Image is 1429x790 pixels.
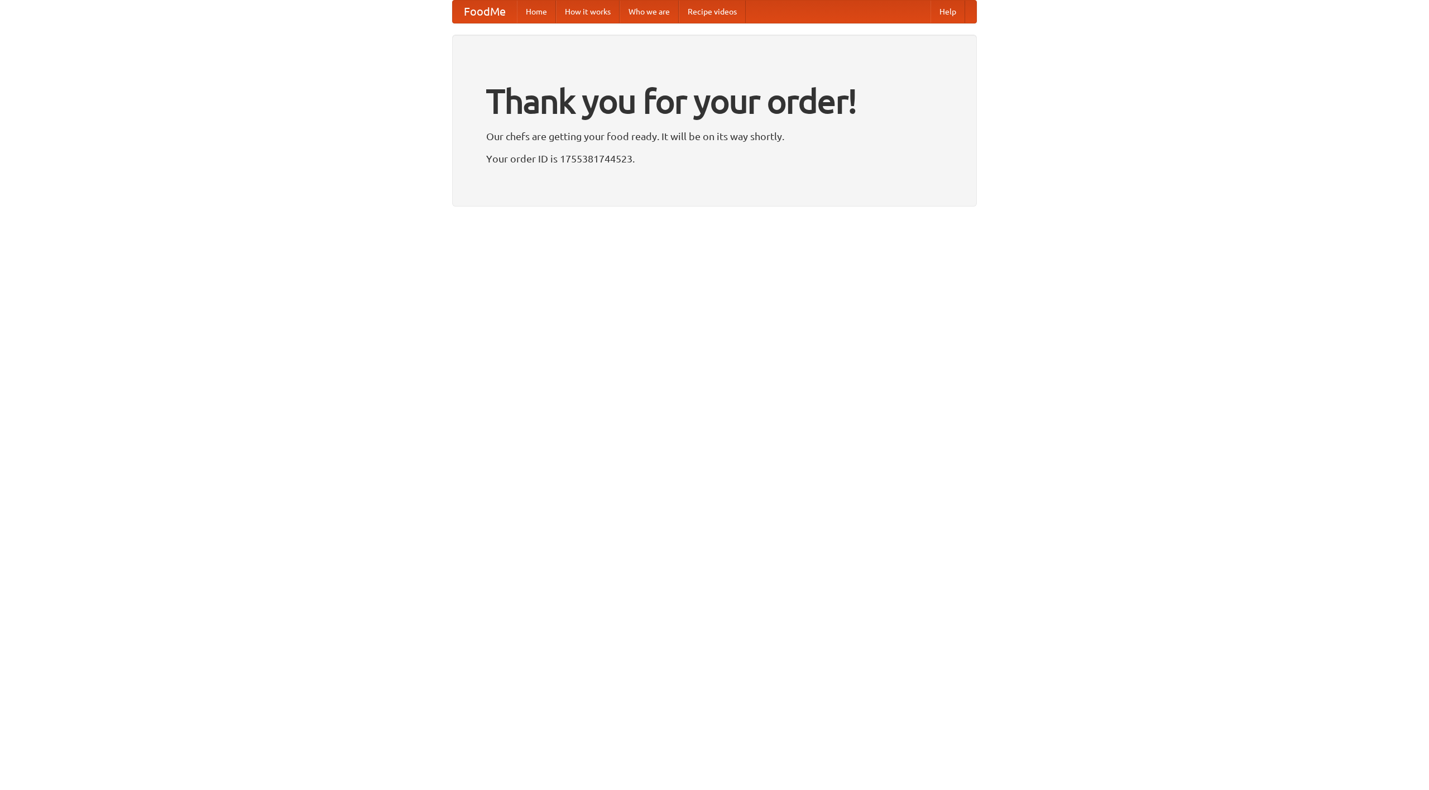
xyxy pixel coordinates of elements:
a: Home [517,1,556,23]
p: Our chefs are getting your food ready. It will be on its way shortly. [486,128,943,145]
a: How it works [556,1,620,23]
a: FoodMe [453,1,517,23]
p: Your order ID is 1755381744523. [486,150,943,167]
a: Who we are [620,1,679,23]
a: Help [931,1,965,23]
a: Recipe videos [679,1,746,23]
h1: Thank you for your order! [486,74,943,128]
